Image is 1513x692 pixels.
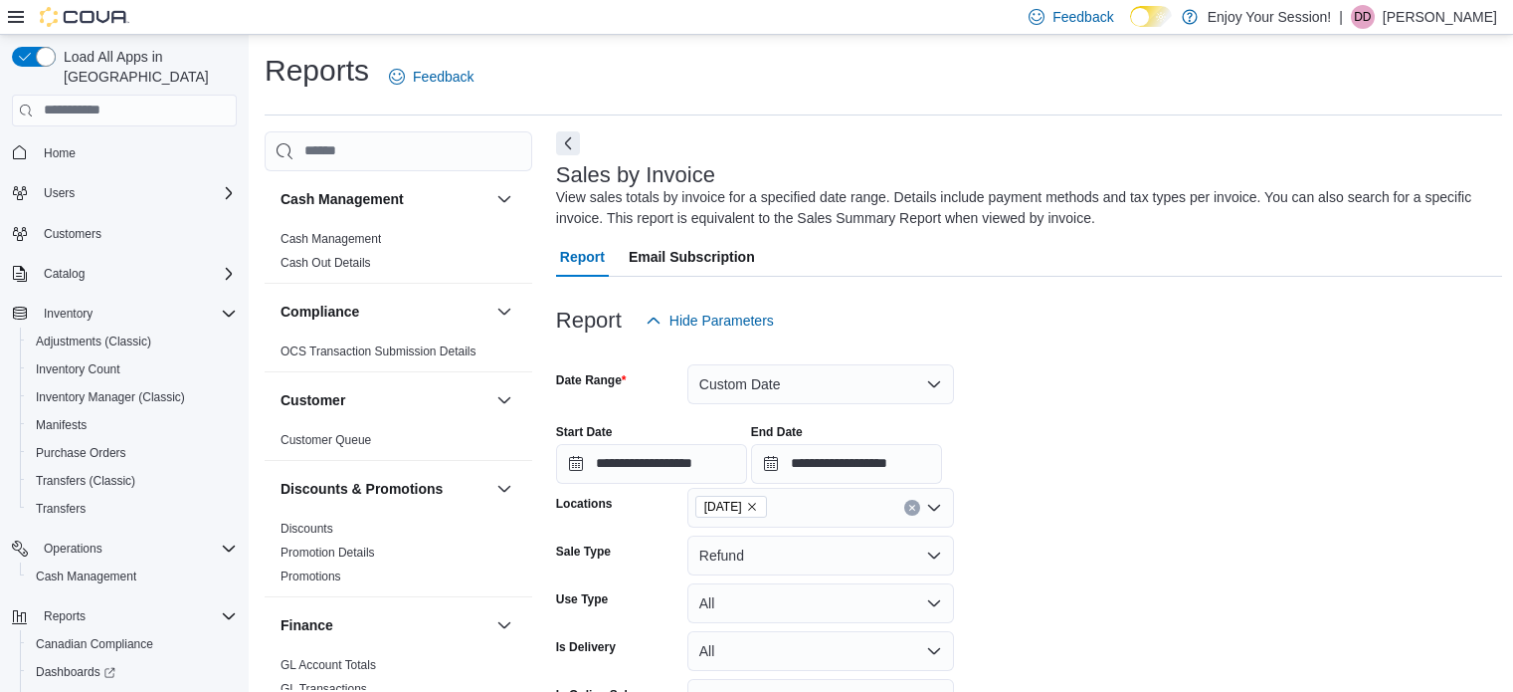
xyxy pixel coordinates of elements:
a: Cash Out Details [281,256,371,270]
button: Transfers (Classic) [20,467,245,495]
a: Feedback [381,57,481,97]
label: Sale Type [556,544,611,560]
span: Transfers (Classic) [36,473,135,489]
button: Users [4,179,245,207]
span: Reports [36,604,237,628]
button: Customers [4,219,245,248]
button: All [687,583,954,623]
span: Cash Management [28,565,237,588]
span: Promotions [281,569,341,584]
button: Finance [281,615,488,635]
button: Catalog [36,262,93,286]
span: Red Hill [695,496,767,518]
button: Inventory [36,302,100,326]
span: Transfers [36,501,86,517]
span: Catalog [36,262,237,286]
button: Next [556,131,580,155]
a: Dashboards [28,660,123,684]
button: Custom Date [687,364,954,404]
button: Refund [687,536,954,576]
button: Inventory Count [20,355,245,383]
span: Load All Apps in [GEOGRAPHIC_DATA] [56,47,237,87]
span: Email Subscription [629,237,755,277]
span: Users [36,181,237,205]
span: Purchase Orders [36,445,126,461]
span: Transfers (Classic) [28,469,237,493]
span: Customer Queue [281,432,371,448]
span: Users [44,185,75,201]
p: Enjoy Your Session! [1208,5,1332,29]
a: Home [36,141,84,165]
span: Feedback [413,67,473,87]
h3: Customer [281,390,345,410]
span: Cash Management [36,569,136,584]
button: Hide Parameters [638,301,782,341]
button: Compliance [281,302,488,322]
div: Cash Management [265,227,532,283]
a: Cash Management [281,232,381,246]
span: Cash Out Details [281,255,371,271]
button: Discounts & Promotions [492,477,516,501]
button: Compliance [492,300,516,324]
button: Home [4,138,245,167]
span: Adjustments (Classic) [28,330,237,353]
span: Inventory Count [28,357,237,381]
span: Home [36,140,237,165]
img: Cova [40,7,129,27]
h3: Compliance [281,302,359,322]
span: Manifests [28,413,237,437]
span: Inventory [44,306,93,322]
input: Press the down key to open a popover containing a calendar. [751,444,942,484]
button: Clear input [904,500,920,516]
button: Reports [36,604,94,628]
a: Discounts [281,522,333,536]
button: Cash Management [492,187,516,211]
a: Inventory Manager (Classic) [28,385,193,409]
button: Catalog [4,260,245,288]
a: Customers [36,222,109,246]
span: Dashboards [36,664,115,680]
a: Customer Queue [281,433,371,447]
span: Inventory Manager (Classic) [28,385,237,409]
span: Customers [44,226,101,242]
h3: Report [556,309,622,333]
a: Promotions [281,570,341,583]
input: Dark Mode [1130,6,1172,27]
span: Hide Parameters [669,311,774,331]
button: Customer [281,390,488,410]
span: Feedback [1052,7,1113,27]
label: Is Delivery [556,639,616,655]
span: Dashboards [28,660,237,684]
button: Inventory [4,300,245,328]
h3: Discounts & Promotions [281,479,443,499]
input: Press the down key to open a popover containing a calendar. [556,444,747,484]
span: Canadian Compliance [28,632,237,656]
button: Manifests [20,411,245,439]
button: Cash Management [20,563,245,590]
h3: Sales by Invoice [556,163,715,187]
span: Reports [44,608,86,624]
button: Users [36,181,83,205]
span: Customers [36,221,237,246]
button: Adjustments (Classic) [20,328,245,355]
button: Reports [4,602,245,630]
button: Inventory Manager (Classic) [20,383,245,411]
div: Compliance [265,340,532,371]
span: Operations [44,541,102,557]
span: Transfers [28,497,237,521]
button: Open list of options [926,500,942,516]
span: Inventory [36,302,237,326]
div: View sales totals by invoice for a specified date range. Details include payment methods and tax ... [556,187,1493,229]
span: Cash Management [281,231,381,247]
div: Customer [265,428,532,460]
span: GL Account Totals [281,657,376,673]
div: Discounts & Promotions [265,517,532,596]
span: Purchase Orders [28,441,237,465]
span: Catalog [44,266,85,282]
button: Transfers [20,495,245,523]
a: Inventory Count [28,357,128,381]
span: Inventory Count [36,361,120,377]
div: Devin D'Amelio [1351,5,1375,29]
button: Finance [492,613,516,637]
span: Inventory Manager (Classic) [36,389,185,405]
